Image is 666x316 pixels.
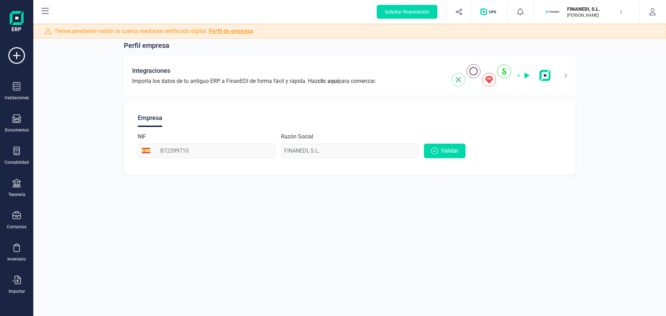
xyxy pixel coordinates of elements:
button: Solicitar financiación [377,5,437,19]
button: Validar [424,144,466,158]
p: [PERSON_NAME] [567,12,623,18]
div: Contabilidad [5,160,29,165]
div: Contactos [7,224,26,230]
label: NIF [138,133,146,141]
span: Perfil empresa [124,41,169,50]
div: Documentos [5,127,29,133]
div: Validaciones [5,95,29,101]
img: Logo de OPS [480,8,499,15]
span: Integraciones [132,66,170,76]
div: Inventario [7,256,26,262]
span: Validar [441,147,458,155]
span: Tienes pendiente validar la cuenta mediante certificado digital. [54,27,253,35]
a: Perfil de empresa [209,28,253,34]
p: FINANEDI, S.L. [567,6,623,12]
div: Importar [9,289,25,294]
span: Importa los datos de tu antiguo ERP a FinanEDI de forma fácil y rápida. Haz para comenzar. [132,77,376,85]
div: Tesorería [8,192,25,197]
div: Empresa [138,109,162,127]
button: Logo de OPS [476,1,503,23]
span: Solicitar financiación [385,8,429,15]
button: FIFINANEDI, S.L.[PERSON_NAME] [542,1,631,23]
span: clic aquí [318,78,338,84]
img: FI [545,4,560,19]
label: Razón Social [281,133,313,141]
img: integrations-img [452,64,555,87]
img: Logo Finanedi [10,11,24,33]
